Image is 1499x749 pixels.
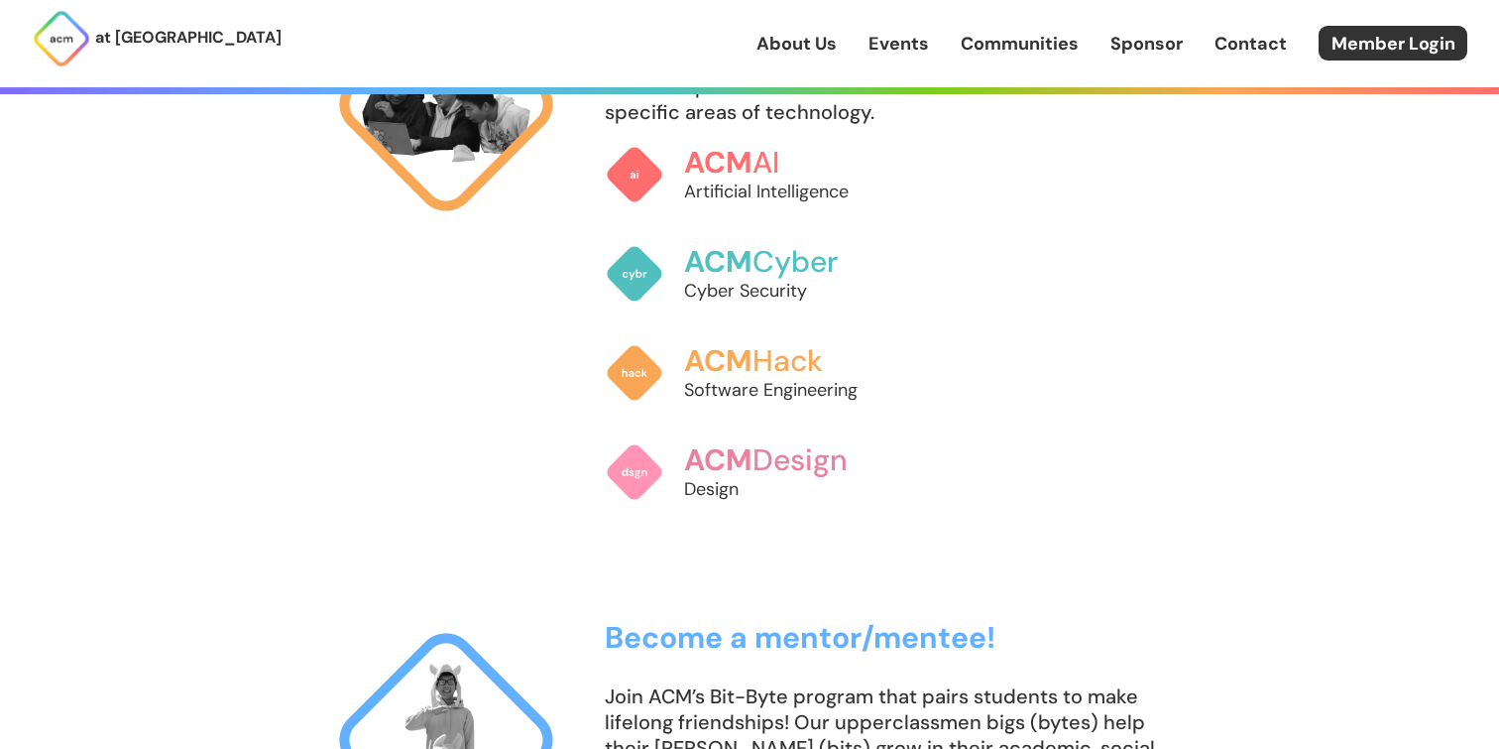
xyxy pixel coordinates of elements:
a: Events [868,31,929,57]
a: Member Login [1319,26,1467,61]
img: ACM AI [605,145,664,204]
p: Software Engineering [684,377,892,403]
a: ACMAIArtificial Intelligence [605,125,892,224]
span: ACM [684,341,752,380]
span: ACM [684,143,752,182]
img: ACM Logo [32,9,91,68]
img: ACM Cyber [605,244,664,304]
a: Sponsor [1110,31,1183,57]
h3: Hack [684,344,892,377]
a: at [GEOGRAPHIC_DATA] [32,9,282,68]
a: Contact [1214,31,1287,57]
p: Design [684,476,892,502]
a: ACMHackSoftware Engineering [605,323,892,423]
p: Artificial Intelligence [684,179,892,204]
h3: Cyber [684,245,892,278]
h3: Become a mentor/mentee! [605,621,1172,654]
p: Cyber Security [684,278,892,304]
img: ACM Hack [605,343,664,403]
h3: AI [684,146,892,179]
span: ACM [684,242,752,281]
span: ACM [684,440,752,479]
p: at [GEOGRAPHIC_DATA] [95,25,282,51]
a: Communities [961,31,1079,57]
a: About Us [756,31,837,57]
h3: Design [684,443,892,476]
img: ACM Design [605,442,664,502]
a: ACMCyberCyber Security [605,224,892,323]
a: ACMDesignDesign [605,423,892,522]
